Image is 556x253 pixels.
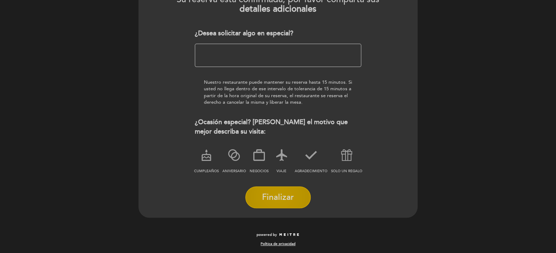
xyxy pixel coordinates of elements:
span: ANIVERSARIO [222,169,246,173]
div: ¿Desea solicitar algo en especial? [195,29,362,38]
button: Finalizar [245,186,311,208]
span: powered by [257,232,277,237]
span: Finalizar [262,192,294,202]
span: CUMPLEAÑOS [194,169,219,173]
div: ¿Ocasión especial? [PERSON_NAME] el motivo que mejor describa su visita: [195,118,362,136]
span: AGRADECIMIENTO [294,169,327,173]
a: Política de privacidad [261,241,295,246]
img: MEITRE [279,233,299,237]
a: powered by [257,232,299,237]
span: SOLO UN REGALO [331,169,362,173]
div: Nuestro restaurante puede mantener su reserva hasta 15 minutos. Si usted no llega dentro de ese i... [195,73,362,112]
span: NEGOCIOS [249,169,268,173]
b: detalles adicionales [239,4,317,14]
span: VIAJE [277,169,286,173]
